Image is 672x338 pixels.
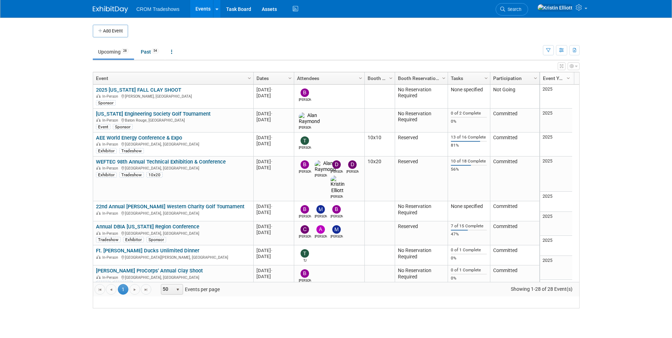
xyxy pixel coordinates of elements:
[451,167,487,172] div: 56%
[96,100,116,106] div: Sponsor
[490,133,539,156] td: Committed
[96,117,250,123] div: Baton Rouge, [GEOGRAPHIC_DATA]
[299,278,311,283] div: Branden Peterson
[96,166,101,170] img: In-Person Event
[332,225,341,234] img: Michael Brandao
[395,85,448,109] td: No Reservation Required
[540,109,572,133] td: 2025
[451,111,487,116] div: 0 of 2 Complete
[451,143,487,148] div: 81%
[96,135,182,141] a: AEE World Energy Conference & Expo
[540,192,572,212] td: 2025
[299,125,311,130] div: Alan Raymond
[490,109,539,133] td: Committed
[256,72,289,84] a: Dates
[96,255,101,259] img: In-Person Event
[532,72,539,83] a: Column Settings
[299,97,311,102] div: Branden Peterson
[96,230,250,236] div: [GEOGRAPHIC_DATA], [GEOGRAPHIC_DATA]
[543,72,568,84] a: Event Year
[490,221,539,245] td: Committed
[102,166,120,171] span: In-Person
[564,72,572,83] a: Column Settings
[299,214,311,219] div: Branden Peterson
[451,119,487,124] div: 0%
[395,109,448,133] td: No Reservation Required
[96,281,110,287] div: Event
[331,176,345,194] img: Kristin Elliott
[271,111,272,116] span: -
[301,225,309,234] img: Cameron Kenyon
[537,4,573,12] img: Kristin Elliott
[256,229,291,235] div: [DATE]
[451,232,487,237] div: 47%
[358,75,363,81] span: Column Settings
[540,236,572,256] td: 2025
[451,159,487,164] div: 10 of 18 Complete
[102,142,120,147] span: In-Person
[106,284,116,295] a: Go to the previous page
[331,169,343,174] div: Daniel Haugland
[504,284,579,294] span: Showing 1-28 of 28 Event(s)
[364,133,395,156] td: 10x10
[388,75,394,81] span: Column Settings
[96,223,199,230] a: Annual DBIA [US_STATE] Region Conference
[96,274,250,280] div: [GEOGRAPHIC_DATA], [GEOGRAPHIC_DATA]
[299,169,311,174] div: Bobby Oyenarte
[299,234,311,239] div: Cameron Kenyon
[146,172,163,178] div: 10x20
[247,75,252,81] span: Column Settings
[141,284,151,295] a: Go to the last page
[287,75,293,81] span: Column Settings
[395,201,448,221] td: No Reservation Required
[93,25,128,37] button: Add Event
[256,93,291,99] div: [DATE]
[96,231,101,235] img: In-Person Event
[490,265,539,289] td: Committed
[299,112,320,125] img: Alan Raymond
[121,48,129,54] span: 28
[490,245,539,265] td: Committed
[96,118,101,122] img: In-Person Event
[256,141,291,147] div: [DATE]
[102,231,120,236] span: In-Person
[96,203,244,210] a: 22nd Annual [PERSON_NAME] Western Charity Golf Tournament
[256,223,291,229] div: [DATE]
[533,75,538,81] span: Column Settings
[102,275,120,280] span: In-Person
[451,256,487,261] div: 0%
[151,48,159,54] span: 54
[97,287,103,293] span: Go to the first page
[357,72,364,83] a: Column Settings
[316,205,325,214] img: Myers Carpenter
[161,284,173,294] span: 50
[135,45,164,59] a: Past54
[123,237,144,242] div: Exhibitor
[246,72,253,83] a: Column Settings
[271,268,272,273] span: -
[102,94,120,99] span: In-Person
[146,237,166,242] div: Sponsor
[256,268,291,274] div: [DATE]
[95,284,105,295] a: Go to the first page
[96,172,117,178] div: Exhibitor
[490,201,539,221] td: Committed
[540,85,572,109] td: 2025
[395,265,448,289] td: No Reservation Required
[565,75,571,81] span: Column Settings
[395,156,448,201] td: Reserved
[301,249,309,258] img: TJ Williams
[441,75,447,81] span: Column Settings
[540,156,572,192] td: 2025
[493,72,535,84] a: Participation
[440,72,448,83] a: Column Settings
[96,93,250,99] div: [PERSON_NAME], [GEOGRAPHIC_DATA]
[102,211,120,216] span: In-Person
[256,159,291,165] div: [DATE]
[175,287,181,293] span: select
[395,245,448,265] td: No Reservation Required
[364,156,395,201] td: 10x20
[271,204,272,209] span: -
[118,284,128,295] span: 1
[540,133,572,156] td: 2025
